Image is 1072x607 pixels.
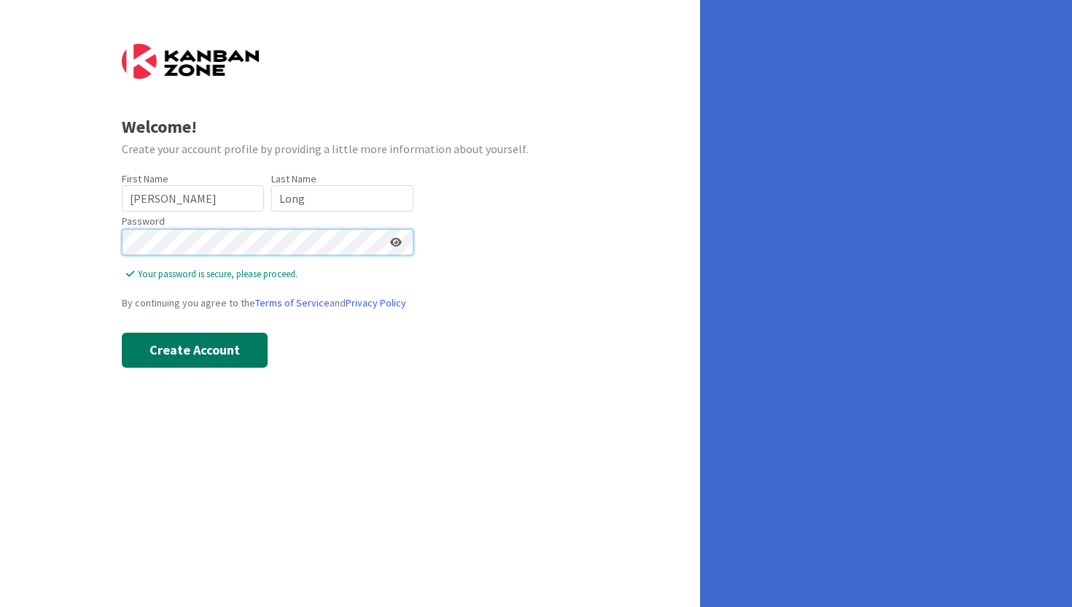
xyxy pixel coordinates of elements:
[122,114,579,140] div: Welcome!
[346,296,406,309] a: Privacy Policy
[122,44,259,79] img: Kanban Zone
[122,333,268,368] button: Create Account
[122,140,579,158] div: Create your account profile by providing a little more information about yourself.
[122,172,168,185] label: First Name
[126,267,413,282] span: Your password is secure, please proceed.
[271,172,316,185] label: Last Name
[122,295,579,311] div: By continuing you agree to the and
[255,296,330,309] a: Terms of Service
[122,214,165,229] label: Password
